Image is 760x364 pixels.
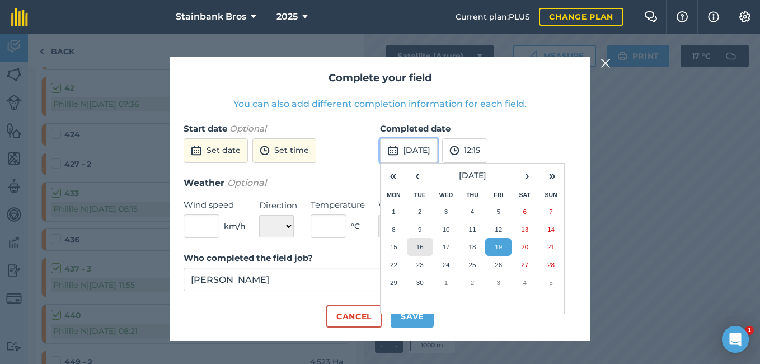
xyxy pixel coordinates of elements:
img: Two speech bubbles overlapping with the left bubble in the forefront [644,11,658,22]
button: September 4, 2025 [459,203,486,221]
button: September 25, 2025 [459,256,486,274]
abbr: September 21, 2025 [547,243,555,250]
strong: Start date [184,123,227,134]
button: September 10, 2025 [433,221,459,239]
em: Optional [229,123,266,134]
abbr: September 16, 2025 [416,243,424,250]
button: Save [391,305,434,328]
button: September 11, 2025 [459,221,486,239]
abbr: September 4, 2025 [471,208,474,215]
div: Open Intercom Messenger [722,326,749,353]
button: September 26, 2025 [485,256,512,274]
abbr: September 14, 2025 [547,226,555,233]
span: 2025 [276,10,298,24]
button: September 20, 2025 [512,238,538,256]
abbr: September 20, 2025 [521,243,528,250]
button: September 18, 2025 [459,238,486,256]
button: ‹ [405,164,430,188]
button: Set time [252,138,316,163]
abbr: September 7, 2025 [549,208,552,215]
button: September 15, 2025 [381,238,407,256]
abbr: September 10, 2025 [443,226,450,233]
abbr: October 2, 2025 [471,279,474,286]
label: Wind speed [184,198,246,212]
button: September 5, 2025 [485,203,512,221]
abbr: September 17, 2025 [443,243,450,250]
abbr: September 30, 2025 [416,279,424,286]
abbr: September 24, 2025 [443,261,450,268]
h3: Weather [184,176,576,190]
span: Current plan : PLUS [456,11,530,23]
button: September 8, 2025 [381,221,407,239]
button: September 23, 2025 [407,256,433,274]
button: September 27, 2025 [512,256,538,274]
button: October 3, 2025 [485,274,512,292]
button: September 19, 2025 [485,238,512,256]
button: You can also add different completion information for each field. [233,97,527,111]
abbr: October 4, 2025 [523,279,526,286]
img: A question mark icon [675,11,689,22]
abbr: September 25, 2025 [468,261,476,268]
button: September 2, 2025 [407,203,433,221]
abbr: September 26, 2025 [495,261,502,268]
button: September 29, 2025 [381,274,407,292]
abbr: October 1, 2025 [444,279,448,286]
h2: Complete your field [184,70,576,86]
button: September 24, 2025 [433,256,459,274]
abbr: September 8, 2025 [392,226,395,233]
abbr: Saturday [519,192,531,198]
button: October 1, 2025 [433,274,459,292]
abbr: Monday [387,192,401,198]
button: September 30, 2025 [407,274,433,292]
abbr: September 6, 2025 [523,208,526,215]
img: fieldmargin Logo [11,8,28,26]
abbr: September 3, 2025 [444,208,448,215]
abbr: September 23, 2025 [416,261,424,268]
button: September 22, 2025 [381,256,407,274]
abbr: September 28, 2025 [547,261,555,268]
label: Direction [259,199,297,212]
strong: Who completed the field job? [184,253,313,263]
button: September 9, 2025 [407,221,433,239]
span: [DATE] [459,170,486,180]
button: September 21, 2025 [538,238,564,256]
button: September 14, 2025 [538,221,564,239]
button: October 2, 2025 [459,274,486,292]
button: October 4, 2025 [512,274,538,292]
button: September 12, 2025 [485,221,512,239]
button: « [381,164,405,188]
button: September 7, 2025 [538,203,564,221]
button: Cancel [326,305,382,328]
abbr: September 9, 2025 [418,226,421,233]
button: 12:15 [442,138,487,163]
span: km/h [224,220,246,232]
abbr: September 29, 2025 [390,279,397,286]
button: › [515,164,539,188]
abbr: October 5, 2025 [549,279,552,286]
img: svg+xml;base64,PD94bWwgdmVyc2lvbj0iMS4wIiBlbmNvZGluZz0idXRmLTgiPz4KPCEtLSBHZW5lcmF0b3I6IEFkb2JlIE... [260,144,270,157]
label: Temperature [311,198,365,212]
abbr: Friday [494,192,503,198]
button: September 3, 2025 [433,203,459,221]
button: [DATE] [430,164,515,188]
button: September 17, 2025 [433,238,459,256]
button: October 5, 2025 [538,274,564,292]
button: Set date [184,138,248,163]
abbr: September 19, 2025 [495,243,502,250]
span: Stainbank Bros [176,10,246,24]
abbr: September 11, 2025 [468,226,476,233]
a: Change plan [539,8,623,26]
abbr: September 1, 2025 [392,208,395,215]
abbr: Thursday [466,192,478,198]
abbr: October 3, 2025 [497,279,500,286]
abbr: September 2, 2025 [418,208,421,215]
button: September 1, 2025 [381,203,407,221]
em: Optional [227,178,266,188]
button: September 28, 2025 [538,256,564,274]
abbr: September 22, 2025 [390,261,397,268]
img: svg+xml;base64,PD94bWwgdmVyc2lvbj0iMS4wIiBlbmNvZGluZz0idXRmLTgiPz4KPCEtLSBHZW5lcmF0b3I6IEFkb2JlIE... [449,144,459,157]
abbr: Sunday [545,192,557,198]
abbr: Wednesday [439,192,453,198]
img: svg+xml;base64,PD94bWwgdmVyc2lvbj0iMS4wIiBlbmNvZGluZz0idXRmLTgiPz4KPCEtLSBHZW5lcmF0b3I6IEFkb2JlIE... [387,144,398,157]
img: svg+xml;base64,PD94bWwgdmVyc2lvbj0iMS4wIiBlbmNvZGluZz0idXRmLTgiPz4KPCEtLSBHZW5lcmF0b3I6IEFkb2JlIE... [191,144,202,157]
